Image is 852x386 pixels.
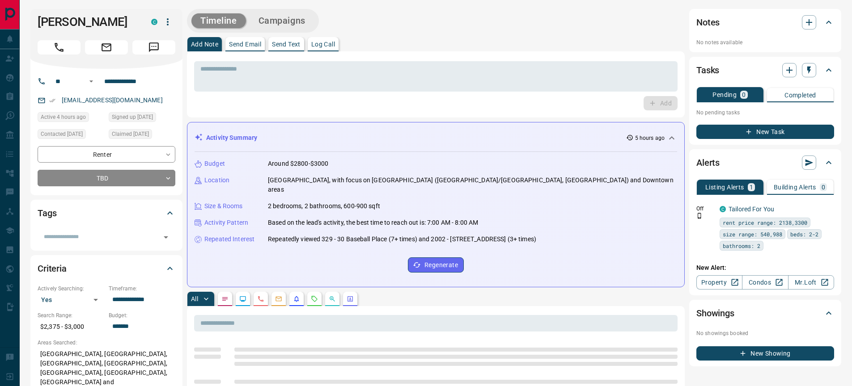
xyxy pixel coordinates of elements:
span: size range: 540,988 [723,230,782,239]
svg: Push Notification Only [696,213,703,219]
p: No notes available [696,38,834,46]
h2: Tags [38,206,56,220]
div: condos.ca [151,19,157,25]
a: Property [696,275,742,289]
p: All [191,296,198,302]
p: Size & Rooms [204,201,243,211]
span: Claimed [DATE] [112,130,149,138]
button: Campaigns [250,13,314,28]
span: beds: 2-2 [790,230,818,239]
p: No showings booked [696,329,834,337]
div: Renter [38,146,175,163]
svg: Emails [275,295,282,302]
span: Email [85,40,128,55]
svg: Email Verified [49,97,55,104]
p: 0 [822,184,825,190]
p: Search Range: [38,311,104,319]
p: Repeatedly viewed 329 - 30 Baseball Place (7+ times) and 2002 - [STREET_ADDRESS] (3+ times) [268,235,536,244]
svg: Opportunities [329,295,336,302]
span: Active 4 hours ago [41,113,86,122]
p: 1 [750,184,753,190]
p: Activity Pattern [204,218,248,227]
div: Tasks [696,59,834,81]
div: Tags [38,202,175,224]
div: Showings [696,302,834,324]
h2: Notes [696,15,720,29]
p: Activity Summary [206,133,257,143]
div: Activity Summary5 hours ago [195,130,677,146]
svg: Calls [257,295,264,302]
p: Log Call [311,41,335,47]
a: [EMAIL_ADDRESS][DOMAIN_NAME] [62,96,163,104]
div: Fri Sep 12 2025 [109,112,175,125]
span: Signed up [DATE] [112,113,153,122]
p: Listing Alerts [705,184,744,190]
p: 0 [742,92,746,98]
h2: Criteria [38,261,67,276]
div: TBD [38,170,175,186]
p: No pending tasks [696,106,834,119]
p: Off [696,205,714,213]
svg: Lead Browsing Activity [239,295,246,302]
p: Around $2800-$3000 [268,159,328,168]
p: Repeated Interest [204,235,254,244]
div: Criteria [38,258,175,279]
div: Tue Sep 16 2025 [109,129,175,142]
p: 2 bedrooms, 2 bathrooms, 600-900 sqft [268,201,380,211]
p: Pending [712,92,737,98]
svg: Requests [311,295,318,302]
p: Areas Searched: [38,339,175,347]
p: [GEOGRAPHIC_DATA], with focus on [GEOGRAPHIC_DATA] ([GEOGRAPHIC_DATA]/[GEOGRAPHIC_DATA], [GEOGRAP... [268,176,677,194]
h1: [PERSON_NAME] [38,15,138,29]
h2: Alerts [696,155,720,170]
div: Notes [696,12,834,33]
div: Wed Oct 15 2025 [38,112,104,125]
span: bathrooms: 2 [723,241,760,250]
span: rent price range: 2138,3300 [723,218,807,227]
button: Timeline [191,13,246,28]
button: New Showing [696,346,834,361]
p: $2,375 - $3,000 [38,319,104,334]
svg: Agent Actions [347,295,354,302]
p: New Alert: [696,263,834,273]
a: Condos [742,275,788,289]
p: Budget: [109,311,175,319]
svg: Notes [221,295,229,302]
p: Completed [784,92,816,98]
p: Location [204,176,229,185]
p: Timeframe: [109,285,175,293]
button: New Task [696,125,834,139]
p: 5 hours ago [635,134,665,142]
div: condos.ca [720,206,726,212]
div: Alerts [696,152,834,173]
p: Actively Searching: [38,285,104,293]
a: Mr.Loft [788,275,834,289]
span: Message [132,40,175,55]
p: Based on the lead's activity, the best time to reach out is: 7:00 AM - 8:00 AM [268,218,478,227]
button: Open [86,76,97,87]
a: Tailored For You [729,206,774,213]
span: Contacted [DATE] [41,130,83,138]
p: Add Note [191,41,218,47]
p: Send Email [229,41,261,47]
button: Open [160,231,172,243]
div: Wed Sep 17 2025 [38,129,104,142]
button: Regenerate [408,257,464,273]
svg: Listing Alerts [293,295,300,302]
span: Call [38,40,81,55]
div: Yes [38,293,104,307]
h2: Tasks [696,63,719,77]
h2: Showings [696,306,734,320]
p: Send Text [272,41,301,47]
p: Building Alerts [774,184,816,190]
p: Budget [204,159,225,168]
